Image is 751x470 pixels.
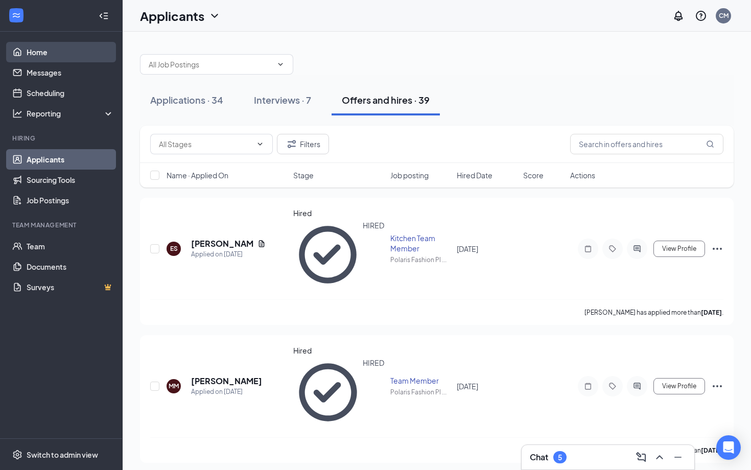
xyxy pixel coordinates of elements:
[11,10,21,20] svg: WorkstreamLogo
[635,451,647,463] svg: ComposeMessage
[27,256,114,277] a: Documents
[12,108,22,119] svg: Analysis
[27,450,98,460] div: Switch to admin view
[716,435,741,460] div: Open Intercom Messenger
[570,170,595,180] span: Actions
[27,190,114,210] a: Job Postings
[651,449,668,465] button: ChevronUp
[631,382,643,390] svg: ActiveChat
[140,7,204,25] h1: Applicants
[149,59,272,70] input: All Job Postings
[191,387,262,397] div: Applied on [DATE]
[606,382,619,390] svg: Tag
[390,388,451,396] div: Polaris Fashion Pl ...
[99,11,109,21] svg: Collapse
[293,220,362,289] svg: CheckmarkCircle
[12,450,22,460] svg: Settings
[711,380,723,392] svg: Ellipses
[701,309,722,316] b: [DATE]
[363,358,384,427] div: HIRED
[570,134,723,154] input: Search in offers and hires
[457,244,478,253] span: [DATE]
[672,10,685,22] svg: Notifications
[208,10,221,22] svg: ChevronDown
[191,238,253,249] h5: [PERSON_NAME]
[582,382,594,390] svg: Note
[27,108,114,119] div: Reporting
[27,83,114,103] a: Scheduling
[293,208,384,218] div: Hired
[662,245,696,252] span: View Profile
[706,140,714,148] svg: MagnifyingGlass
[254,93,311,106] div: Interviews · 7
[582,245,594,253] svg: Note
[695,10,707,22] svg: QuestionInfo
[27,149,114,170] a: Applicants
[12,221,112,229] div: Team Management
[584,308,723,317] p: [PERSON_NAME] has applied more than .
[390,170,429,180] span: Job posting
[27,277,114,297] a: SurveysCrown
[719,11,729,20] div: CM
[670,449,686,465] button: Minimize
[363,220,384,289] div: HIRED
[523,170,544,180] span: Score
[457,382,478,391] span: [DATE]
[293,170,314,180] span: Stage
[390,233,451,253] div: Kitchen Team Member
[27,62,114,83] a: Messages
[150,93,223,106] div: Applications · 34
[159,138,252,150] input: All Stages
[633,449,649,465] button: ComposeMessage
[662,383,696,390] span: View Profile
[631,245,643,253] svg: ActiveChat
[27,42,114,62] a: Home
[27,170,114,190] a: Sourcing Tools
[342,93,430,106] div: Offers and hires · 39
[169,382,179,390] div: MM
[606,245,619,253] svg: Tag
[653,378,705,394] button: View Profile
[170,244,178,253] div: ES
[277,134,329,154] button: Filter Filters
[672,451,684,463] svg: Minimize
[390,375,451,386] div: Team Member
[191,375,262,387] h5: [PERSON_NAME]
[390,255,451,264] div: Polaris Fashion Pl ...
[27,236,114,256] a: Team
[276,60,285,68] svg: ChevronDown
[711,243,723,255] svg: Ellipses
[530,452,548,463] h3: Chat
[701,447,722,454] b: [DATE]
[257,240,266,248] svg: Document
[293,358,362,427] svg: CheckmarkCircle
[256,140,264,148] svg: ChevronDown
[167,170,228,180] span: Name · Applied On
[293,345,384,356] div: Hired
[653,241,705,257] button: View Profile
[457,170,492,180] span: Hired Date
[653,451,666,463] svg: ChevronUp
[558,453,562,462] div: 5
[191,249,266,260] div: Applied on [DATE]
[286,138,298,150] svg: Filter
[12,134,112,143] div: Hiring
